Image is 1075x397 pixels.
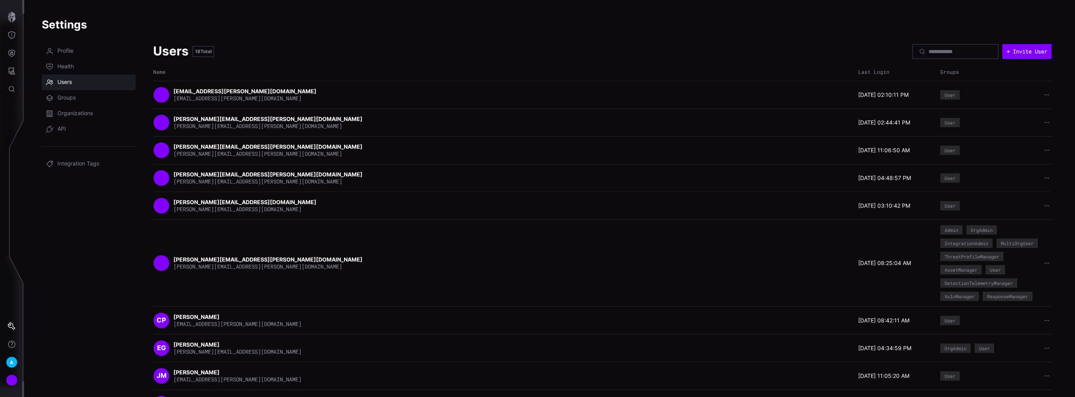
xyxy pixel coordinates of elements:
[945,148,955,153] div: User
[157,344,166,352] span: EG
[57,94,76,102] span: Groups
[195,48,200,54] span: 18
[945,176,955,180] div: User
[173,88,318,94] strong: [EMAIL_ADDRESS][PERSON_NAME][DOMAIN_NAME]
[173,320,302,328] span: [EMAIL_ADDRESS][PERSON_NAME][DOMAIN_NAME]
[173,116,364,122] strong: [PERSON_NAME][EMAIL_ADDRESS][PERSON_NAME][DOMAIN_NAME]
[10,358,13,367] span: A
[57,125,66,133] span: API
[173,122,342,130] span: [PERSON_NAME][EMAIL_ADDRESS][PERSON_NAME][DOMAIN_NAME]
[945,294,975,299] div: VulnManager
[945,241,988,246] div: IntegrationAdmin
[945,120,955,125] div: User
[858,174,911,182] time: [DATE] 04:48:57 PM
[945,346,966,351] div: OrgAdmin
[0,353,23,371] button: A
[979,346,990,351] div: User
[173,205,302,213] span: [PERSON_NAME][EMAIL_ADDRESS][DOMAIN_NAME]
[157,316,166,325] span: CP
[858,147,910,154] time: [DATE] 11:06:50 AM
[858,372,909,379] time: [DATE] 11:05:20 AM
[57,160,99,168] span: Integration Tags
[57,78,72,86] span: Users
[971,228,993,232] div: OrgAdmin
[193,46,214,57] div: Total
[153,69,854,75] div: Name
[945,281,1013,285] div: DetectionTelemetryManager
[173,348,302,355] span: [PERSON_NAME][EMAIL_ADDRESS][DOMAIN_NAME]
[42,75,136,90] a: Users
[42,18,1057,32] h1: Settings
[57,47,73,55] span: Profile
[173,199,318,205] strong: [PERSON_NAME][EMAIL_ADDRESS][DOMAIN_NAME]
[858,317,909,324] time: [DATE] 08:42:11 AM
[858,69,936,75] div: Last Login
[42,121,136,137] a: API
[42,90,136,106] a: Groups
[42,43,136,59] a: Profile
[945,203,955,208] div: User
[858,260,911,267] time: [DATE] 08:25:04 AM
[157,372,166,380] span: JM
[42,59,136,75] a: Health
[173,256,364,263] strong: [PERSON_NAME][EMAIL_ADDRESS][PERSON_NAME][DOMAIN_NAME]
[987,294,1028,299] div: ResponseManager
[858,91,909,98] time: [DATE] 02:10:11 PM
[153,43,189,59] h2: Users
[42,156,136,172] a: Integration Tags
[173,376,302,383] span: [EMAIL_ADDRESS][PERSON_NAME][DOMAIN_NAME]
[173,178,342,185] span: [PERSON_NAME][EMAIL_ADDRESS][PERSON_NAME][DOMAIN_NAME]
[945,93,955,97] div: User
[57,110,93,117] span: Organizations
[173,171,364,178] strong: [PERSON_NAME][EMAIL_ADDRESS][PERSON_NAME][DOMAIN_NAME]
[945,228,958,232] div: Admin
[173,263,342,270] span: [PERSON_NAME][EMAIL_ADDRESS][PERSON_NAME][DOMAIN_NAME]
[945,254,999,259] div: ThreatProfileManager
[858,345,911,352] time: [DATE] 04:34:59 PM
[945,374,955,378] div: User
[945,267,977,272] div: AssetManager
[1001,241,1034,246] div: MultiOrgUser
[173,341,221,348] strong: [PERSON_NAME]
[42,106,136,121] a: Organizations
[173,150,342,157] span: [PERSON_NAME][EMAIL_ADDRESS][PERSON_NAME][DOMAIN_NAME]
[940,69,1038,75] div: Groups
[858,119,910,126] time: [DATE] 02:44:41 PM
[858,202,910,209] time: [DATE] 03:10:42 PM
[945,318,955,323] div: User
[57,63,74,71] span: Health
[1002,44,1052,59] button: + Invite User
[173,143,364,150] strong: [PERSON_NAME][EMAIL_ADDRESS][PERSON_NAME][DOMAIN_NAME]
[173,313,221,320] strong: [PERSON_NAME]
[990,267,1001,272] div: User
[173,369,221,376] strong: [PERSON_NAME]
[173,94,302,102] span: [EMAIL_ADDRESS][PERSON_NAME][DOMAIN_NAME]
